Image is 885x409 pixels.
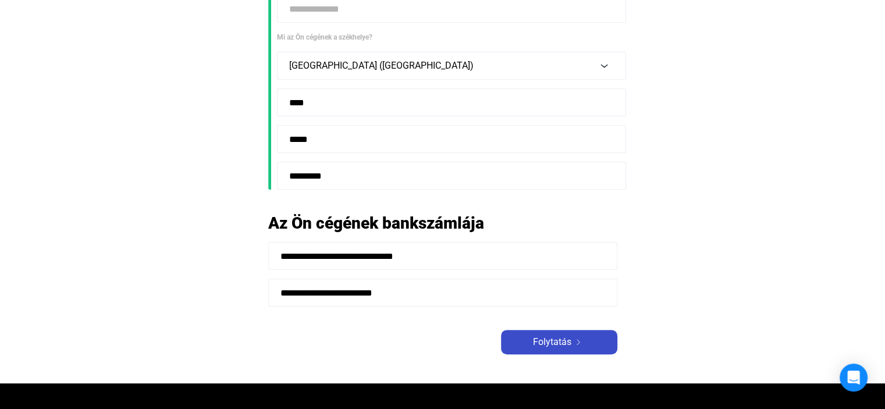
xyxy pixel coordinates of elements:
[840,364,868,392] div: Open Intercom Messenger
[277,52,626,80] button: [GEOGRAPHIC_DATA] ([GEOGRAPHIC_DATA])
[571,339,585,345] img: arrow-right-white
[501,330,617,354] button: Folytatásarrow-right-white
[268,213,617,233] h2: Az Ön cégének bankszámlája
[533,335,571,349] span: Folytatás
[277,31,617,43] div: Mi az Ön cégének a székhelye?
[289,60,474,71] span: [GEOGRAPHIC_DATA] ([GEOGRAPHIC_DATA])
